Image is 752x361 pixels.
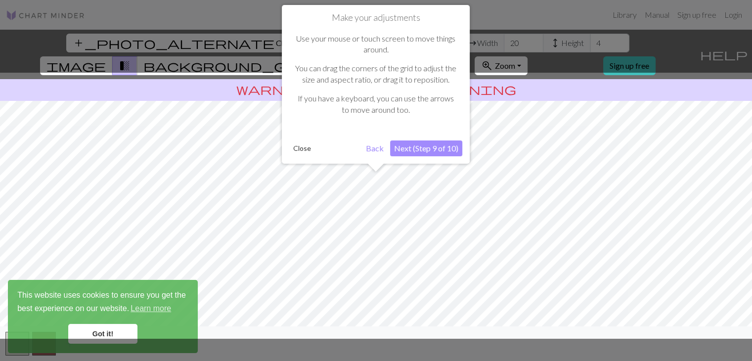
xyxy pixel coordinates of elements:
[289,12,462,23] h1: Make your adjustments
[294,63,457,85] p: You can drag the corners of the grid to adjust the size and aspect ratio, or drag it to reposition.
[390,140,462,156] button: Next (Step 9 of 10)
[362,140,388,156] button: Back
[289,141,315,156] button: Close
[294,33,457,55] p: Use your mouse or touch screen to move things around.
[294,93,457,115] p: If you have a keyboard, you can use the arrows to move around too.
[282,5,470,164] div: Make your adjustments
